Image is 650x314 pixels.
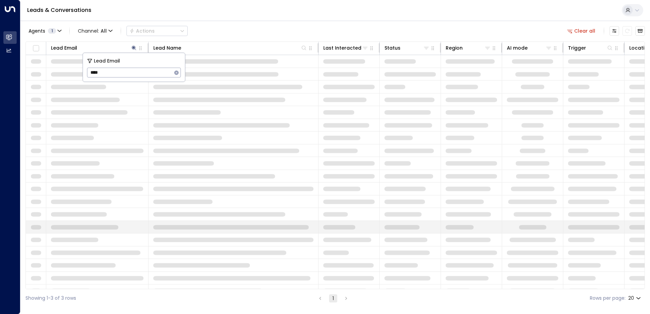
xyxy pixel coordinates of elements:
span: Agents [29,29,45,33]
span: 1 [48,28,56,34]
button: Archived Leads [635,26,645,36]
div: Region [446,44,491,52]
div: Last Interacted [323,44,361,52]
div: Trigger [568,44,586,52]
button: page 1 [329,294,337,302]
div: Status [384,44,400,52]
div: Lead Email [51,44,77,52]
div: Lead Email [51,44,137,52]
span: Channel: [75,26,115,36]
div: AI mode [507,44,552,52]
div: Lead Name [153,44,181,52]
div: Actions [130,28,155,34]
div: Showing 1-3 of 3 rows [25,295,76,302]
span: Refresh [622,26,632,36]
button: Clear all [564,26,598,36]
div: Lead Name [153,44,307,52]
button: Customize [610,26,619,36]
div: AI mode [507,44,528,52]
nav: pagination navigation [316,294,350,302]
label: Rows per page: [590,295,626,302]
button: Agents1 [25,26,64,36]
div: Status [384,44,430,52]
button: Channel:All [75,26,115,36]
button: Actions [126,26,188,36]
a: Leads & Conversations [27,6,91,14]
div: Last Interacted [323,44,369,52]
div: Region [446,44,463,52]
span: All [101,28,107,34]
div: 20 [628,293,642,303]
div: Button group with a nested menu [126,26,188,36]
div: Trigger [568,44,613,52]
span: Lead Email [94,57,120,65]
